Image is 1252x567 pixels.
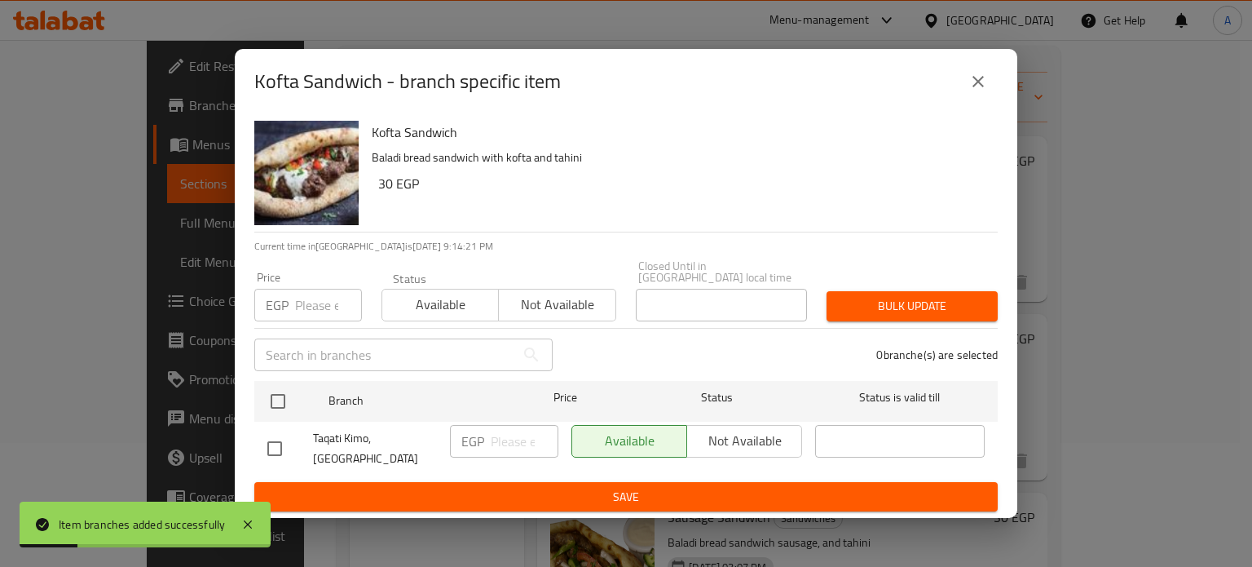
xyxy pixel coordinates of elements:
[511,388,619,408] span: Price
[254,121,359,225] img: Kofta Sandwich
[505,293,609,317] span: Not available
[815,388,985,408] span: Status is valid till
[313,428,437,469] span: Taqati Kimo, [GEOGRAPHIC_DATA]
[254,69,561,95] h2: Kofta Sandwich - branch specific item
[254,339,515,371] input: Search in branches
[372,121,985,144] h6: Kofta Sandwich
[959,62,998,101] button: close
[267,487,985,507] span: Save
[295,289,362,321] input: Please enter price
[491,425,558,458] input: Please enter price
[266,295,289,315] p: EGP
[633,388,802,408] span: Status
[378,172,985,195] h6: 30 EGP
[372,148,985,168] p: Baladi bread sandwich with kofta and tahini
[827,291,998,321] button: Bulk update
[461,432,484,451] p: EGP
[876,347,998,363] p: 0 branche(s) are selected
[389,293,492,317] span: Available
[59,516,225,534] div: Item branches added successfully
[498,289,615,321] button: Not available
[254,482,998,512] button: Save
[840,296,985,317] span: Bulk update
[254,239,998,254] p: Current time in [GEOGRAPHIC_DATA] is [DATE] 9:14:21 PM
[381,289,499,321] button: Available
[328,391,498,411] span: Branch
